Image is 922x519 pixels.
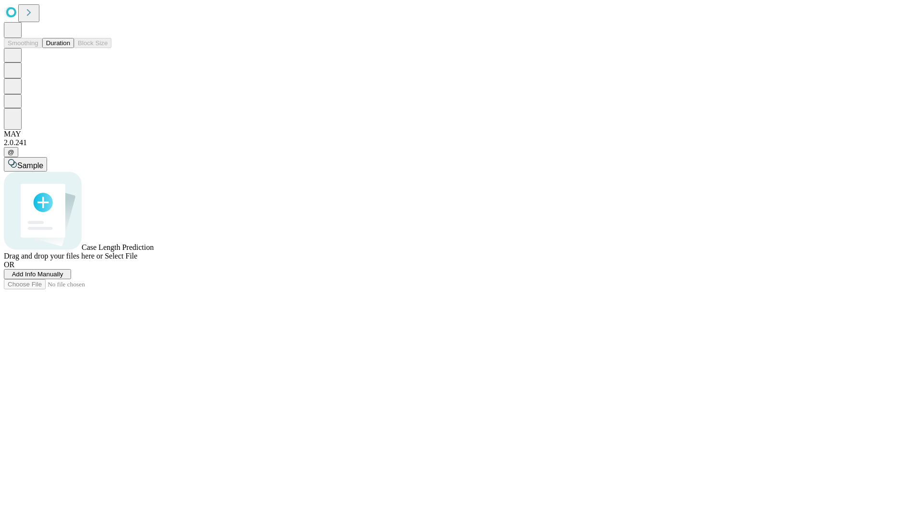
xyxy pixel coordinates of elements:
[4,157,47,172] button: Sample
[17,161,43,170] span: Sample
[105,252,137,260] span: Select File
[8,148,14,156] span: @
[4,38,42,48] button: Smoothing
[4,147,18,157] button: @
[12,271,63,278] span: Add Info Manually
[4,252,103,260] span: Drag and drop your files here or
[42,38,74,48] button: Duration
[4,130,918,138] div: MAY
[74,38,111,48] button: Block Size
[4,138,918,147] div: 2.0.241
[4,269,71,279] button: Add Info Manually
[4,260,14,269] span: OR
[82,243,154,251] span: Case Length Prediction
